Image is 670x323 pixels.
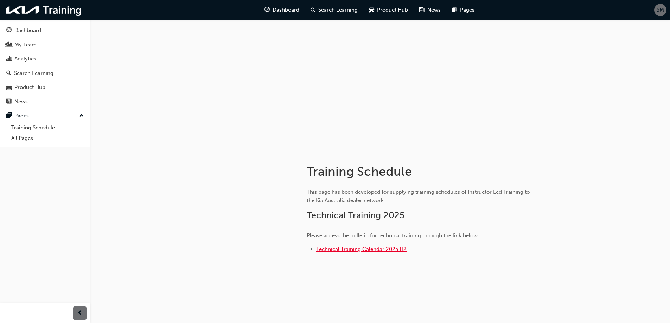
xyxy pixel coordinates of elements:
[14,55,36,63] div: Analytics
[14,26,41,34] div: Dashboard
[273,6,299,14] span: Dashboard
[6,27,12,34] span: guage-icon
[427,6,441,14] span: News
[14,112,29,120] div: Pages
[318,6,358,14] span: Search Learning
[3,52,87,65] a: Analytics
[3,109,87,122] button: Pages
[3,22,87,109] button: DashboardMy TeamAnalyticsSearch LearningProduct HubNews
[3,24,87,37] a: Dashboard
[6,56,12,62] span: chart-icon
[8,122,87,133] a: Training Schedule
[259,3,305,17] a: guage-iconDashboard
[264,6,270,14] span: guage-icon
[305,3,363,17] a: search-iconSearch Learning
[654,4,666,16] button: SM
[6,42,12,48] span: people-icon
[419,6,425,14] span: news-icon
[3,81,87,94] a: Product Hub
[307,232,478,239] span: Please access the bulletin for technical training through the link below
[14,83,45,91] div: Product Hub
[307,189,531,204] span: This page has been developed for supplying training schedules of Instructor Led Training to the K...
[369,6,374,14] span: car-icon
[307,210,404,221] span: Technical Training 2025
[311,6,315,14] span: search-icon
[14,98,28,106] div: News
[14,41,37,49] div: My Team
[452,6,457,14] span: pages-icon
[377,6,408,14] span: Product Hub
[307,164,537,179] h1: Training Schedule
[6,70,11,77] span: search-icon
[79,111,84,121] span: up-icon
[657,6,664,14] span: SM
[6,84,12,91] span: car-icon
[4,3,84,17] img: kia-training
[6,99,12,105] span: news-icon
[77,309,83,318] span: prev-icon
[3,38,87,51] a: My Team
[8,133,87,144] a: All Pages
[363,3,414,17] a: car-iconProduct Hub
[316,246,407,252] a: Technical Training Calendar 2025 H2
[414,3,446,17] a: news-iconNews
[446,3,480,17] a: pages-iconPages
[14,69,53,77] div: Search Learning
[3,67,87,80] a: Search Learning
[460,6,474,14] span: Pages
[3,95,87,108] a: News
[6,113,12,119] span: pages-icon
